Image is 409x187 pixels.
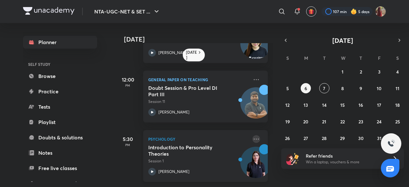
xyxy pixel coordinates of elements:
[286,55,289,61] abbr: Sunday
[304,102,308,108] abbr: October 13, 2025
[340,119,345,125] abbr: October 22, 2025
[374,83,384,93] button: October 10, 2025
[341,55,345,61] abbr: Wednesday
[319,116,329,127] button: October 21, 2025
[23,85,97,98] a: Practice
[332,36,353,45] span: [DATE]
[148,85,228,97] h5: Doubt Session & Pro Level DI Part III
[392,116,403,127] button: October 25, 2025
[282,100,293,110] button: October 12, 2025
[341,85,344,91] abbr: October 8, 2025
[148,144,228,157] h5: Introduction to Personality Theories
[115,143,141,147] p: PM
[395,102,400,108] abbr: October 18, 2025
[148,135,249,143] p: Psychology
[378,55,381,61] abbr: Friday
[290,36,395,45] button: [DATE]
[308,9,314,14] img: avatar
[377,102,381,108] abbr: October 17, 2025
[378,69,381,75] abbr: October 3, 2025
[241,91,271,121] img: Avatar
[340,102,345,108] abbr: October 15, 2025
[396,69,399,75] abbr: October 4, 2025
[359,119,363,125] abbr: October 23, 2025
[285,102,289,108] abbr: October 12, 2025
[23,7,74,15] img: Company Logo
[23,59,97,70] h6: SELF STUDY
[305,85,307,91] abbr: October 6, 2025
[148,99,249,105] p: Session 11
[241,150,271,181] img: Avatar
[377,135,382,141] abbr: October 31, 2025
[319,83,329,93] button: October 7, 2025
[374,66,384,77] button: October 3, 2025
[377,85,382,91] abbr: October 10, 2025
[323,55,326,61] abbr: Tuesday
[337,133,348,143] button: October 29, 2025
[158,50,189,56] p: [PERSON_NAME]
[377,119,382,125] abbr: October 24, 2025
[396,85,399,91] abbr: October 11, 2025
[301,83,311,93] button: October 6, 2025
[241,31,271,62] img: Avatar
[282,83,293,93] button: October 5, 2025
[342,69,343,75] abbr: October 1, 2025
[23,70,97,82] a: Browse
[148,158,249,164] p: Session 1
[351,8,357,15] img: streak
[23,131,97,144] a: Doubts & solutions
[304,135,308,141] abbr: October 27, 2025
[359,55,362,61] abbr: Thursday
[158,169,189,175] p: [PERSON_NAME]
[392,66,403,77] button: October 4, 2025
[306,159,384,165] p: Win a laptop, vouchers & more
[303,119,308,125] abbr: October 20, 2025
[375,6,386,17] img: Srishti Sharma
[358,135,364,141] abbr: October 30, 2025
[337,116,348,127] button: October 22, 2025
[124,35,274,43] h4: [DATE]
[337,83,348,93] button: October 8, 2025
[306,6,316,17] button: avatar
[392,100,403,110] button: October 18, 2025
[115,135,141,143] h5: 5:30
[301,116,311,127] button: October 20, 2025
[306,152,384,159] h6: Refer friends
[286,85,289,91] abbr: October 5, 2025
[323,85,325,91] abbr: October 7, 2025
[395,119,400,125] abbr: October 25, 2025
[359,102,363,108] abbr: October 16, 2025
[286,152,299,165] img: referral
[356,133,366,143] button: October 30, 2025
[337,100,348,110] button: October 15, 2025
[340,135,345,141] abbr: October 29, 2025
[282,133,293,143] button: October 26, 2025
[23,116,97,129] a: Playlist
[23,146,97,159] a: Notes
[319,100,329,110] button: October 14, 2025
[392,83,403,93] button: October 11, 2025
[304,55,308,61] abbr: Monday
[285,119,290,125] abbr: October 19, 2025
[158,109,189,115] p: [PERSON_NAME]
[387,140,395,147] img: ttu
[396,55,399,61] abbr: Saturday
[285,135,290,141] abbr: October 26, 2025
[23,36,97,49] a: Planner
[186,50,197,60] h6: [DATE]
[356,66,366,77] button: October 2, 2025
[301,100,311,110] button: October 13, 2025
[360,69,362,75] abbr: October 2, 2025
[322,135,327,141] abbr: October 28, 2025
[148,76,249,83] p: General Paper on Teaching
[322,119,326,125] abbr: October 21, 2025
[23,100,97,113] a: Tests
[374,133,384,143] button: October 31, 2025
[322,102,327,108] abbr: October 14, 2025
[90,5,164,18] button: NTA-UGC-NET & SET ...
[282,116,293,127] button: October 19, 2025
[356,83,366,93] button: October 9, 2025
[374,100,384,110] button: October 17, 2025
[23,7,74,16] a: Company Logo
[356,116,366,127] button: October 23, 2025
